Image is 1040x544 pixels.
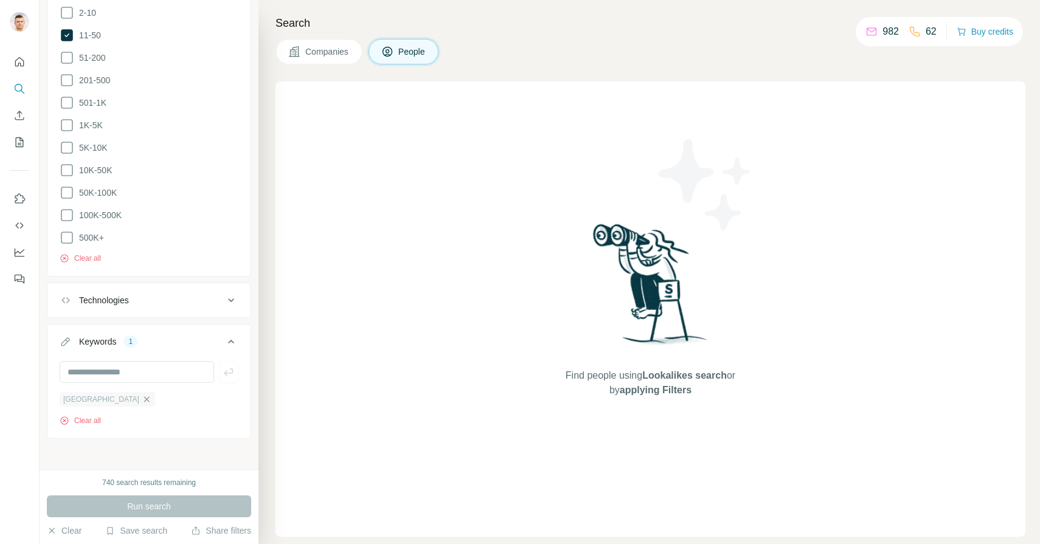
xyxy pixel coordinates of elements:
button: Clear all [60,415,101,426]
button: Technologies [47,286,251,315]
span: Find people using or by [553,368,747,398]
button: Use Surfe on LinkedIn [10,188,29,210]
button: Save search [105,525,167,537]
span: 1K-5K [74,119,103,131]
button: Quick start [10,51,29,73]
button: My lists [10,131,29,153]
span: 500K+ [74,232,104,244]
button: Search [10,78,29,100]
img: Surfe Illustration - Woman searching with binoculars [588,221,714,356]
p: 982 [882,24,899,39]
span: Lookalikes search [642,370,727,380]
div: 1 [123,336,137,347]
span: 5K-10K [74,142,108,154]
button: Clear [47,525,81,537]
span: 100K-500K [74,209,122,221]
div: Keywords [79,336,116,348]
button: Feedback [10,268,29,290]
h4: Search [276,15,1025,32]
span: 2-10 [74,7,96,19]
button: Keywords1 [47,327,251,361]
button: Dashboard [10,241,29,263]
span: 50K-100K [74,187,117,199]
div: Technologies [79,294,129,306]
img: Surfe Illustration - Stars [651,130,760,239]
button: Share filters [191,525,251,537]
span: Companies [305,46,350,58]
button: Use Surfe API [10,215,29,236]
div: 740 search results remaining [102,477,196,488]
span: 10K-50K [74,164,112,176]
span: People [398,46,426,58]
img: Avatar [10,12,29,32]
span: [GEOGRAPHIC_DATA] [63,394,139,405]
span: 11-50 [74,29,101,41]
button: Enrich CSV [10,105,29,126]
button: Clear all [60,253,101,264]
span: 501-1K [74,97,106,109]
p: 62 [926,24,937,39]
span: 51-200 [74,52,106,64]
button: Buy credits [957,23,1013,40]
span: 201-500 [74,74,110,86]
span: applying Filters [620,385,692,395]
